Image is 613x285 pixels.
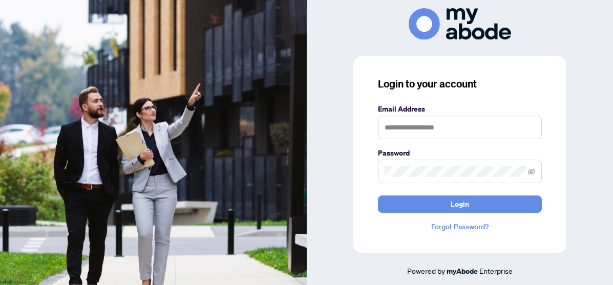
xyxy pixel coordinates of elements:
[447,266,478,277] a: myAbode
[378,221,542,232] a: Forgot Password?
[378,77,542,91] h3: Login to your account
[451,196,469,212] span: Login
[378,103,542,115] label: Email Address
[378,147,542,159] label: Password
[378,195,542,213] button: Login
[479,266,513,275] span: Enterprise
[409,8,511,39] img: ma-logo
[528,168,535,175] span: eye-invisible
[407,266,445,275] span: Powered by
